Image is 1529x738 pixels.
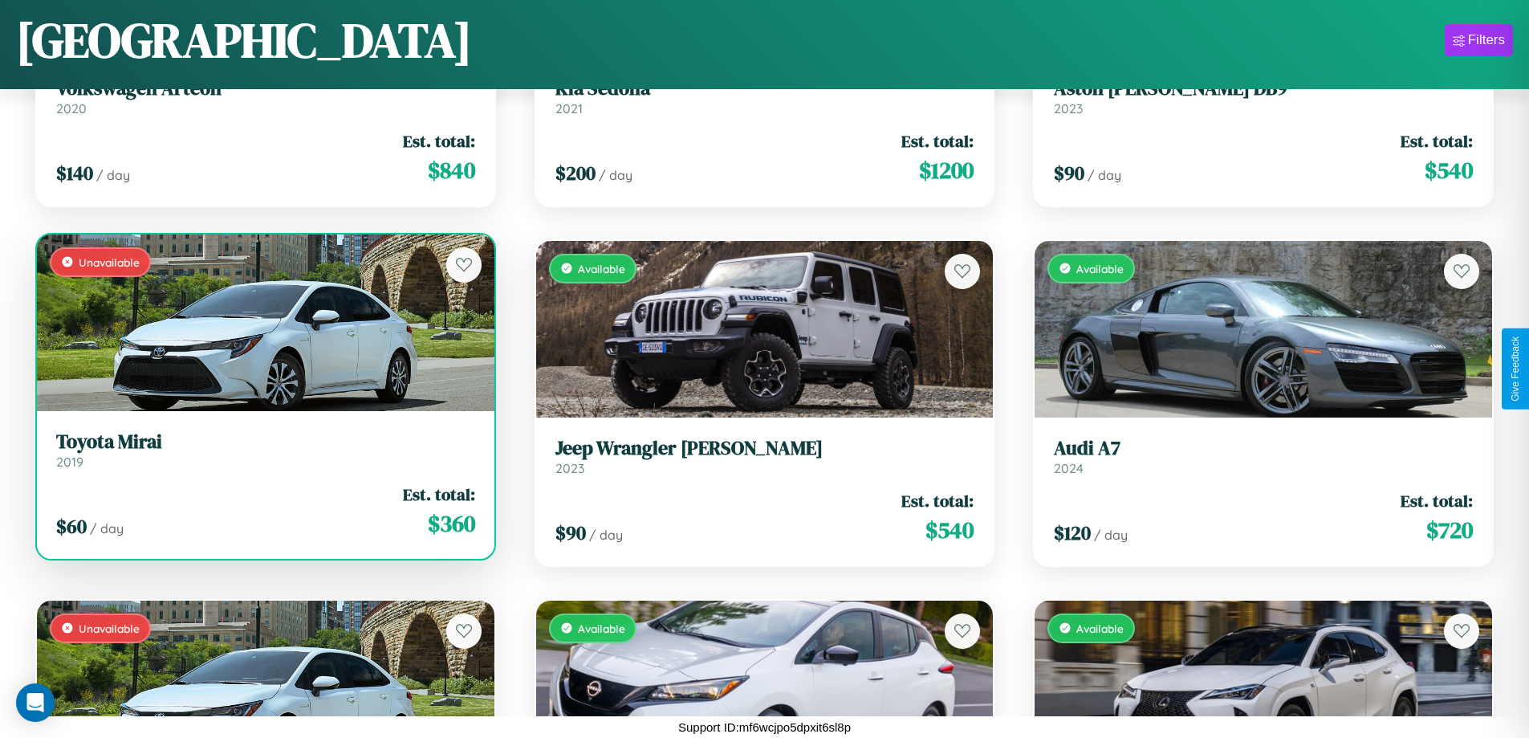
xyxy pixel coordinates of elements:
span: $ 90 [555,520,586,546]
span: Est. total: [1401,489,1473,512]
a: Toyota Mirai2019 [56,430,475,470]
h3: Toyota Mirai [56,430,475,454]
a: Kia Sedona2021 [555,77,974,116]
span: Est. total: [1401,129,1473,153]
span: $ 540 [925,514,974,546]
h3: Kia Sedona [555,77,974,100]
span: $ 540 [1425,154,1473,186]
span: Est. total: [901,129,974,153]
span: Available [578,262,625,275]
span: / day [599,167,632,183]
span: Est. total: [403,129,475,153]
span: / day [589,527,623,543]
span: 2023 [555,460,584,476]
span: Est. total: [901,489,974,512]
span: Est. total: [403,483,475,506]
span: 2019 [56,454,83,470]
span: / day [96,167,130,183]
h3: Jeep Wrangler [PERSON_NAME] [555,437,974,460]
span: / day [1094,527,1128,543]
span: $ 360 [428,508,475,540]
span: $ 840 [428,154,475,186]
span: $ 60 [56,513,87,540]
span: 2020 [56,100,87,116]
a: Audi A72024 [1054,437,1473,476]
span: $ 720 [1426,514,1473,546]
h1: [GEOGRAPHIC_DATA] [16,7,472,73]
span: 2023 [1054,100,1083,116]
a: Volkswagen Arteon2020 [56,77,475,116]
h3: Audi A7 [1054,437,1473,460]
span: $ 90 [1054,160,1084,186]
span: $ 200 [555,160,596,186]
button: Filters [1445,24,1513,56]
span: $ 140 [56,160,93,186]
span: 2024 [1054,460,1084,476]
div: Open Intercom Messenger [16,683,55,722]
div: Filters [1468,32,1505,48]
p: Support ID: mf6wcjpo5dpxit6sl8p [678,716,851,738]
span: $ 120 [1054,520,1091,546]
span: Available [578,622,625,635]
span: / day [1088,167,1121,183]
span: Available [1076,622,1124,635]
span: Unavailable [79,622,140,635]
div: Give Feedback [1510,336,1521,402]
a: Jeep Wrangler [PERSON_NAME]2023 [555,437,974,476]
h3: Volkswagen Arteon [56,77,475,100]
span: 2021 [555,100,583,116]
span: Unavailable [79,255,140,269]
span: / day [90,520,124,536]
a: Aston [PERSON_NAME] DB92023 [1054,77,1473,116]
span: $ 1200 [919,154,974,186]
h3: Aston [PERSON_NAME] DB9 [1054,77,1473,100]
span: Available [1076,262,1124,275]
